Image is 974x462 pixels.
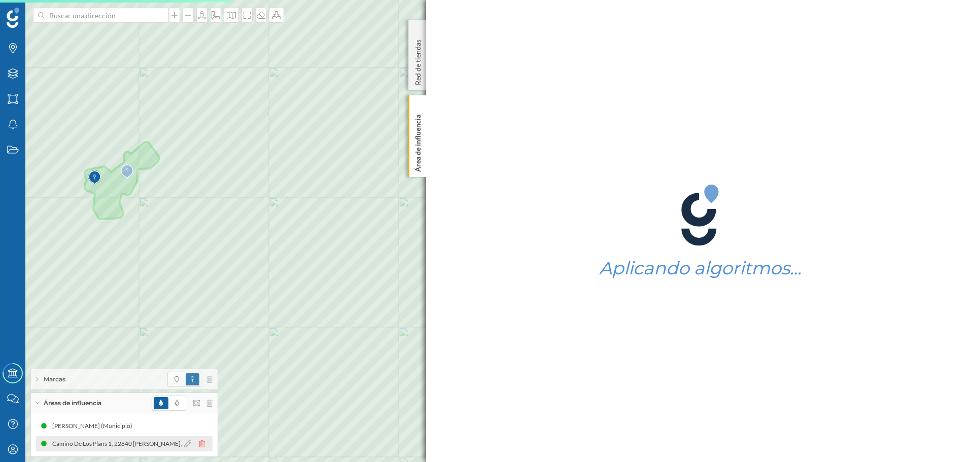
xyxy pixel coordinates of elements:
p: Red de tiendas [413,35,423,85]
div: Camino De Los Plans 1, 22640 [PERSON_NAME], [PERSON_NAME], [GEOGRAPHIC_DATA] (5 min Andando) [52,439,345,449]
h1: Aplicando algoritmos… [599,259,802,278]
span: Áreas de influencia [44,399,101,408]
div: [PERSON_NAME] (Municipio) [52,421,137,431]
img: Geoblink Logo [7,8,19,28]
p: Área de influencia [413,111,423,172]
img: Marker [88,168,101,188]
span: Soporte [20,7,56,16]
span: Marcas [44,375,65,384]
